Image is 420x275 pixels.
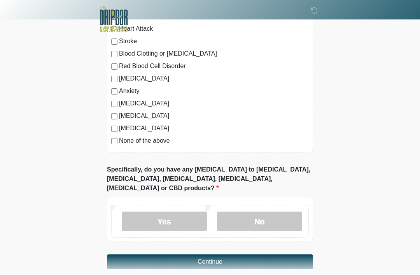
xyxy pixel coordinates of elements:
input: [MEDICAL_DATA] [111,113,117,119]
label: [MEDICAL_DATA] [119,99,309,108]
label: Blood Clotting or [MEDICAL_DATA] [119,49,309,58]
input: [MEDICAL_DATA] [111,101,117,107]
button: Continue [107,254,313,269]
label: Yes [122,212,207,231]
label: Stroke [119,37,309,46]
input: Blood Clotting or [MEDICAL_DATA] [111,51,117,57]
label: None of the above [119,136,309,145]
input: [MEDICAL_DATA] [111,126,117,132]
img: The DRIPBaR - The Strand at Huebner Oaks Logo [99,6,128,32]
input: None of the above [111,138,117,144]
input: [MEDICAL_DATA] [111,76,117,82]
label: [MEDICAL_DATA] [119,111,309,121]
label: [MEDICAL_DATA] [119,74,309,83]
input: Stroke [111,39,117,45]
label: Anxiety [119,86,309,96]
label: No [217,212,302,231]
label: [MEDICAL_DATA] [119,124,309,133]
label: Red Blood Cell Disorder [119,61,309,71]
input: Red Blood Cell Disorder [111,63,117,70]
input: Anxiety [111,88,117,95]
label: Specifically, do you have any [MEDICAL_DATA] to [MEDICAL_DATA], [MEDICAL_DATA], [MEDICAL_DATA], [... [107,165,313,193]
